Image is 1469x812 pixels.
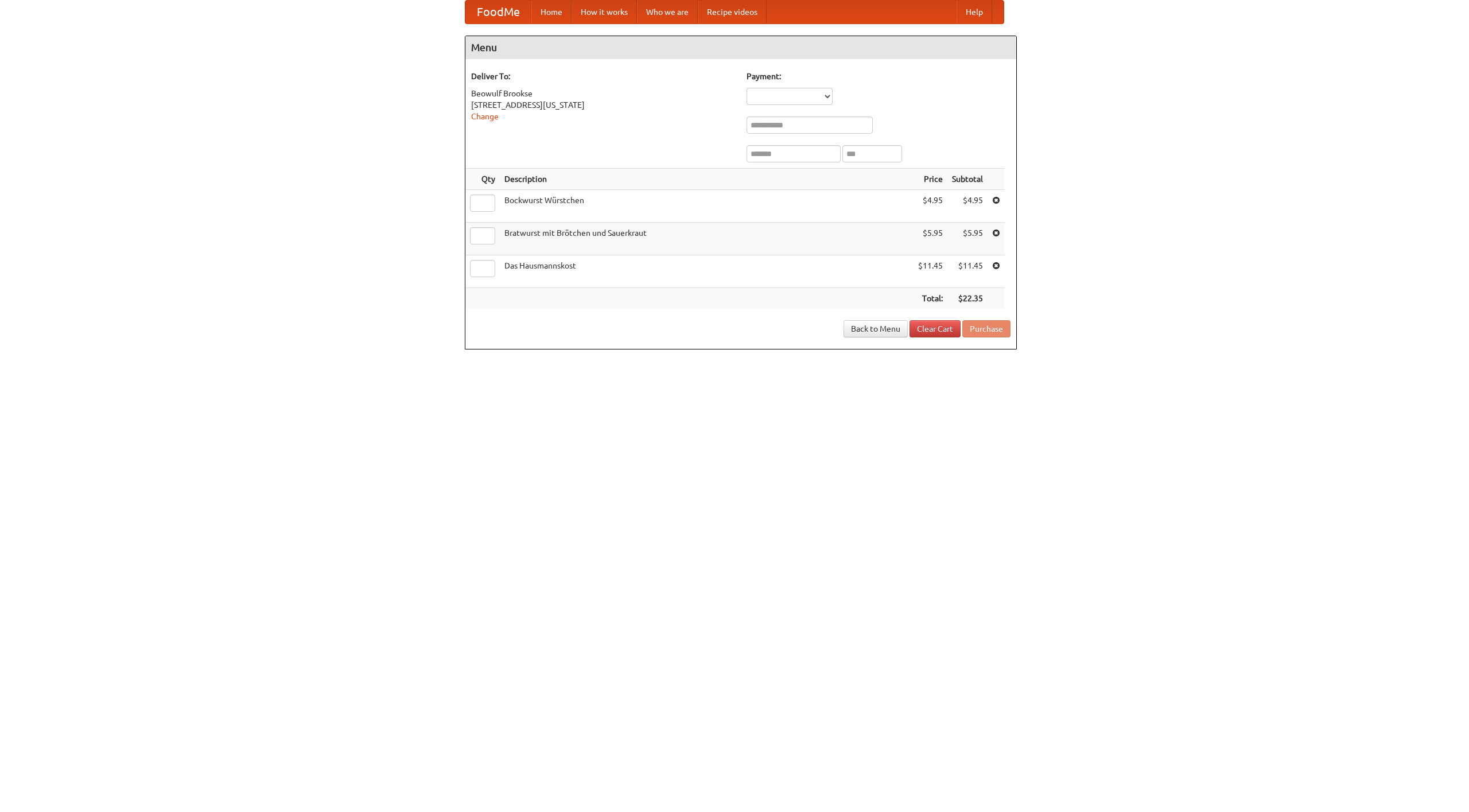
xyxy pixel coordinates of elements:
[465,1,531,24] a: FoodMe
[500,223,914,255] td: Bratwurst mit Brötchen und Sauerkraut
[500,255,914,288] td: Das Hausmannskost
[471,99,735,111] div: [STREET_ADDRESS][US_STATE]
[957,1,992,24] a: Help
[844,320,908,337] a: Back to Menu
[914,288,947,309] th: Total:
[471,71,735,82] h5: Deliver To:
[572,1,637,24] a: How it works
[465,169,500,190] th: Qty
[910,320,961,337] a: Clear Cart
[947,255,988,288] td: $11.45
[747,71,1011,82] h5: Payment:
[637,1,698,24] a: Who we are
[947,190,988,223] td: $4.95
[471,88,735,99] div: Beowulf Brookse
[947,288,988,309] th: $22.35
[471,112,499,121] a: Change
[698,1,767,24] a: Recipe videos
[914,223,947,255] td: $5.95
[962,320,1011,337] button: Purchase
[947,223,988,255] td: $5.95
[914,190,947,223] td: $4.95
[465,36,1016,59] h4: Menu
[500,190,914,223] td: Bockwurst Würstchen
[914,255,947,288] td: $11.45
[947,169,988,190] th: Subtotal
[500,169,914,190] th: Description
[531,1,572,24] a: Home
[914,169,947,190] th: Price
